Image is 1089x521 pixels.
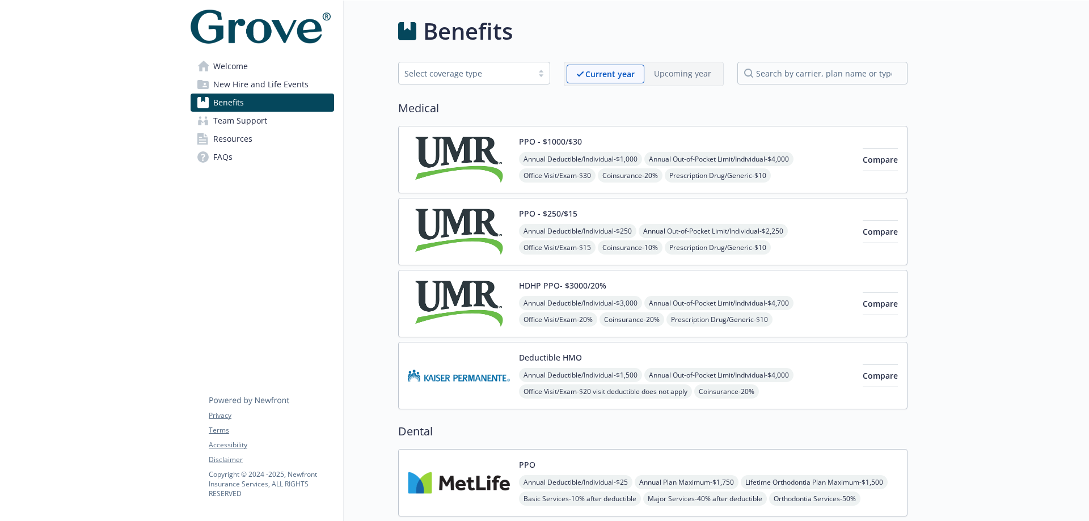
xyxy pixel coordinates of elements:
[519,135,582,147] button: PPO - $1000/$30
[644,65,721,83] span: Upcoming year
[600,312,664,327] span: Coinsurance - 20%
[598,240,662,255] span: Coinsurance - 10%
[213,57,248,75] span: Welcome
[644,296,793,310] span: Annual Out-of-Pocket Limit/Individual - $4,700
[213,148,233,166] span: FAQs
[398,423,907,440] h2: Dental
[644,368,793,382] span: Annual Out-of-Pocket Limit/Individual - $4,000
[519,224,636,238] span: Annual Deductible/Individual - $250
[863,365,898,387] button: Compare
[213,94,244,112] span: Benefits
[191,57,334,75] a: Welcome
[519,351,582,363] button: Deductible HMO
[639,224,788,238] span: Annual Out-of-Pocket Limit/Individual - $2,250
[519,279,606,291] button: HDHP PPO- $3000/20%
[519,240,596,255] span: Office Visit/Exam - $15
[644,152,793,166] span: Annual Out-of-Pocket Limit/Individual - $4,000
[213,112,267,130] span: Team Support
[191,94,334,112] a: Benefits
[209,455,334,465] a: Disclaimer
[519,152,642,166] span: Annual Deductible/Individual - $1,000
[863,298,898,309] span: Compare
[213,75,309,94] span: New Hire and Life Events
[408,351,510,400] img: Kaiser Permanente Insurance Company carrier logo
[863,226,898,237] span: Compare
[519,296,642,310] span: Annual Deductible/Individual - $3,000
[598,168,662,183] span: Coinsurance - 20%
[408,207,510,256] img: UMR carrier logo
[519,207,577,219] button: PPO - $250/$15
[737,62,907,84] input: search by carrier, plan name or type
[191,148,334,166] a: FAQs
[213,130,252,148] span: Resources
[209,410,334,421] a: Privacy
[665,168,771,183] span: Prescription Drug/Generic - $10
[404,67,527,79] div: Select coverage type
[665,240,771,255] span: Prescription Drug/Generic - $10
[519,459,535,471] button: PPO
[191,130,334,148] a: Resources
[209,469,334,498] p: Copyright © 2024 - 2025 , Newfront Insurance Services, ALL RIGHTS RESERVED
[408,135,510,184] img: UMR carrier logo
[519,384,692,399] span: Office Visit/Exam - $20 visit deductible does not apply
[519,168,596,183] span: Office Visit/Exam - $30
[666,312,773,327] span: Prescription Drug/Generic - $10
[423,14,513,48] h1: Benefits
[694,384,759,399] span: Coinsurance - 20%
[209,440,334,450] a: Accessibility
[408,279,510,328] img: UMR carrier logo
[585,68,635,80] p: Current year
[209,425,334,435] a: Terms
[191,75,334,94] a: New Hire and Life Events
[191,112,334,130] a: Team Support
[863,221,898,243] button: Compare
[863,370,898,381] span: Compare
[741,475,888,489] span: Lifetime Orthodontia Plan Maximum - $1,500
[654,67,711,79] p: Upcoming year
[863,149,898,171] button: Compare
[519,312,597,327] span: Office Visit/Exam - 20%
[643,492,767,506] span: Major Services - 40% after deductible
[863,293,898,315] button: Compare
[519,492,641,506] span: Basic Services - 10% after deductible
[863,154,898,165] span: Compare
[769,492,860,506] span: Orthodontia Services - 50%
[519,368,642,382] span: Annual Deductible/Individual - $1,500
[408,459,510,507] img: Metlife Inc carrier logo
[519,475,632,489] span: Annual Deductible/Individual - $25
[635,475,738,489] span: Annual Plan Maximum - $1,750
[398,100,907,117] h2: Medical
